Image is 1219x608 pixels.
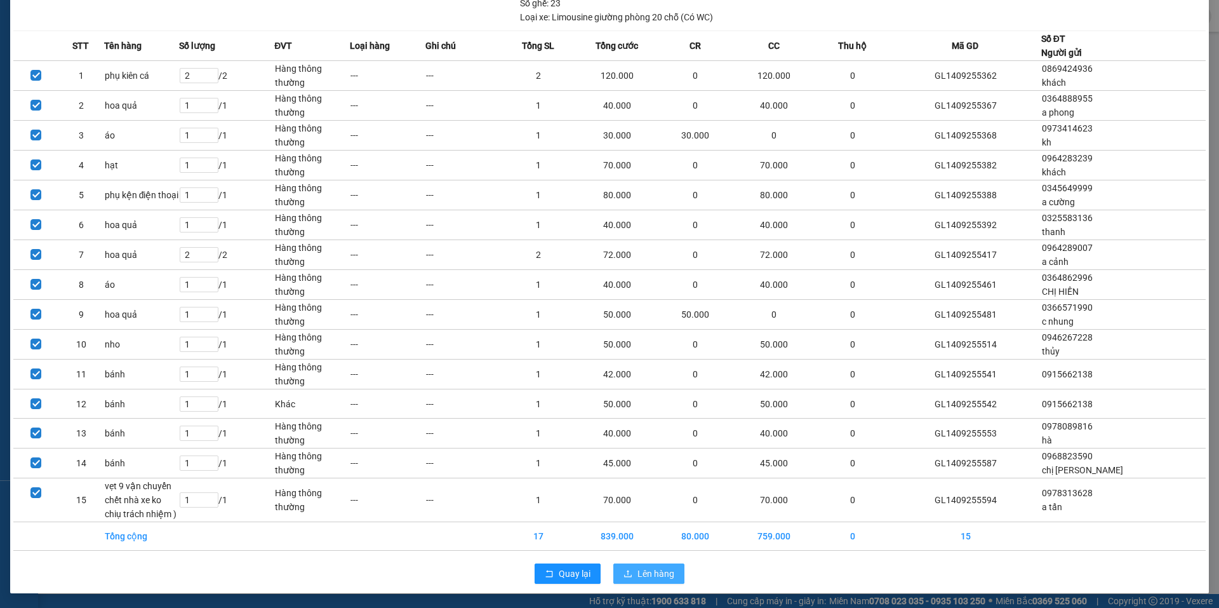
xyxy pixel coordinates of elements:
[425,389,501,419] td: ---
[658,91,733,121] td: 0
[658,210,733,240] td: 0
[1042,316,1074,327] span: c nhung
[890,330,1041,360] td: GL1409255514
[1042,64,1093,74] span: 0869424936
[425,180,501,210] td: ---
[576,91,658,121] td: 40.000
[274,360,350,389] td: Hàng thông thường
[274,330,350,360] td: Hàng thông thường
[501,151,576,180] td: 1
[58,61,103,91] td: 1
[1042,332,1093,342] span: 0946267228
[179,389,274,419] td: / 1
[890,270,1041,300] td: GL1409255461
[815,330,890,360] td: 0
[104,180,180,210] td: phụ kện điện thoại
[623,569,632,579] span: upload
[350,419,425,449] td: ---
[274,180,350,210] td: Hàng thông thường
[890,419,1041,449] td: GL1409255553
[1042,488,1093,498] span: 0978313628
[501,522,576,551] td: 17
[501,419,576,449] td: 1
[350,91,425,121] td: ---
[425,121,501,151] td: ---
[613,564,684,584] button: uploadLên hàng
[658,151,733,180] td: 0
[576,121,658,151] td: 30.000
[104,478,180,522] td: vẹt 9 vận chuyển chết nhà xe ko chiụ trách nhiệm )
[274,240,350,270] td: Hàng thông thường
[576,240,658,270] td: 72.000
[179,151,274,180] td: / 1
[576,210,658,240] td: 40.000
[733,330,815,360] td: 50.000
[6,69,20,132] img: logo
[768,39,780,53] span: CC
[501,360,576,389] td: 1
[658,180,733,210] td: 0
[658,522,733,551] td: 80.000
[545,569,554,579] span: rollback
[815,449,890,478] td: 0
[274,389,350,419] td: Khác
[733,389,815,419] td: 50.000
[274,151,350,180] td: Hàng thông thường
[104,61,180,91] td: phụ kiên cá
[522,39,554,53] span: Tổng SL
[658,478,733,522] td: 0
[350,151,425,180] td: ---
[425,478,501,522] td: ---
[1042,435,1052,445] span: hà
[658,449,733,478] td: 0
[23,54,117,97] span: [GEOGRAPHIC_DATA], [GEOGRAPHIC_DATA] ↔ [GEOGRAPHIC_DATA]
[425,240,501,270] td: ---
[733,300,815,330] td: 0
[890,61,1041,91] td: GL1409255362
[104,419,180,449] td: bánh
[72,39,89,53] span: STT
[815,360,890,389] td: 0
[1042,183,1093,193] span: 0345649999
[425,39,456,53] span: Ghi chú
[179,419,274,449] td: / 1
[576,330,658,360] td: 50.000
[179,240,274,270] td: / 2
[1042,107,1074,118] span: a phong
[890,121,1041,151] td: GL1409255368
[559,567,590,581] span: Quay lại
[890,210,1041,240] td: GL1409255392
[104,300,180,330] td: hoa quả
[576,300,658,330] td: 50.000
[179,449,274,478] td: / 1
[58,240,103,270] td: 7
[815,270,890,300] td: 0
[104,91,180,121] td: hoa quả
[350,210,425,240] td: ---
[501,270,576,300] td: 1
[501,61,576,91] td: 2
[104,240,180,270] td: hoa quả
[501,180,576,210] td: 1
[815,210,890,240] td: 0
[179,61,274,91] td: / 2
[658,240,733,270] td: 0
[689,39,701,53] span: CR
[576,151,658,180] td: 70.000
[58,180,103,210] td: 5
[1042,153,1093,163] span: 0964283239
[104,360,180,389] td: bánh
[350,240,425,270] td: ---
[1042,227,1065,237] span: thanh
[576,419,658,449] td: 40.000
[501,300,576,330] td: 1
[1042,137,1051,147] span: kh
[658,360,733,389] td: 0
[658,300,733,330] td: 50.000
[274,270,350,300] td: Hàng thông thường
[104,389,180,419] td: bánh
[350,39,390,53] span: Loại hàng
[815,151,890,180] td: 0
[658,389,733,419] td: 0
[815,522,890,551] td: 0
